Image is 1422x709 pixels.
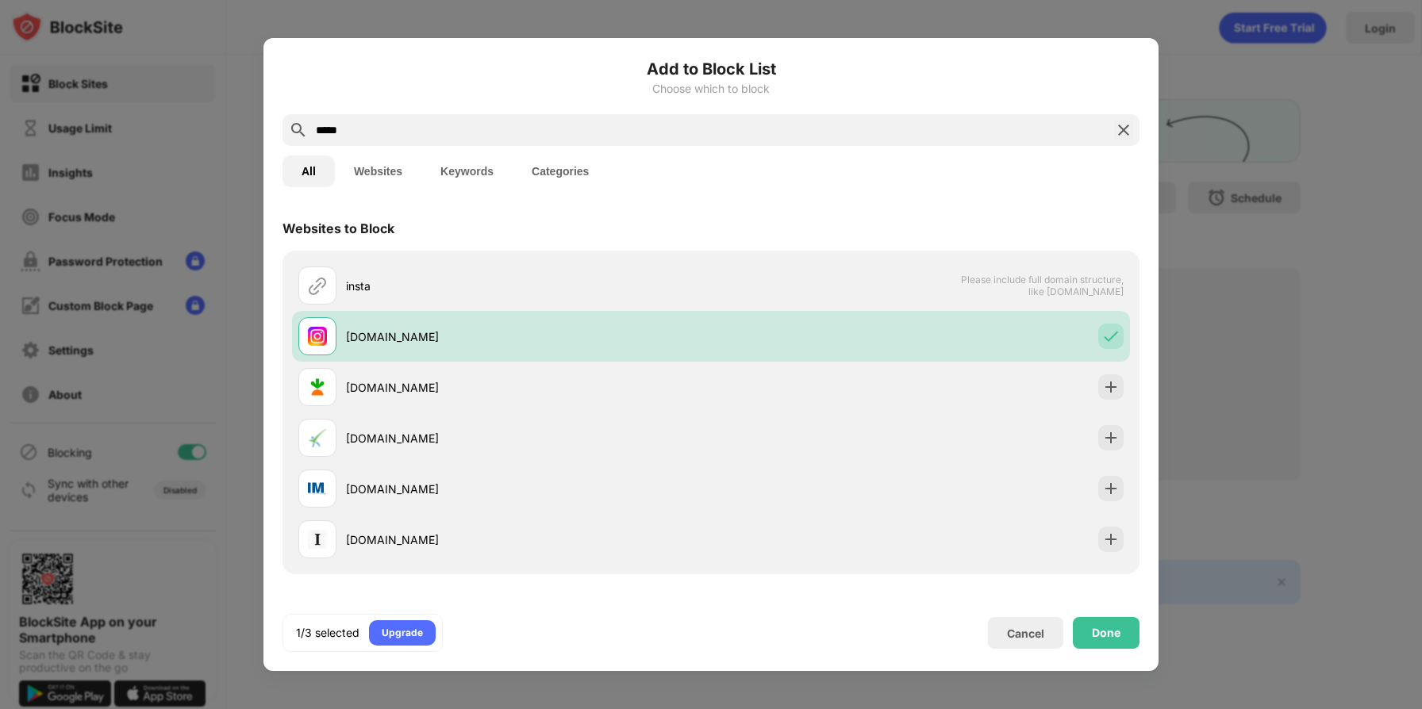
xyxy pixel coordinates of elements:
[282,82,1140,95] div: Choose which to block
[1092,627,1120,639] div: Done
[308,276,327,295] img: url.svg
[513,155,608,187] button: Categories
[308,479,327,498] img: favicons
[1007,627,1044,640] div: Cancel
[382,625,423,641] div: Upgrade
[282,155,335,187] button: All
[346,531,711,548] div: [DOMAIN_NAME]
[335,155,421,187] button: Websites
[346,481,711,497] div: [DOMAIN_NAME]
[960,274,1124,297] span: Please include full domain structure, like [DOMAIN_NAME]
[308,428,327,447] img: favicons
[1114,121,1133,140] img: search-close
[421,155,513,187] button: Keywords
[308,530,327,549] img: favicons
[346,379,711,396] div: [DOMAIN_NAME]
[296,625,359,641] div: 1/3 selected
[282,220,394,236] div: Websites to Block
[346,278,711,294] div: insta
[346,430,711,446] div: [DOMAIN_NAME]
[282,57,1140,81] h6: Add to Block List
[308,377,327,397] img: favicons
[289,121,308,140] img: search.svg
[346,328,711,345] div: [DOMAIN_NAME]
[308,327,327,346] img: favicons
